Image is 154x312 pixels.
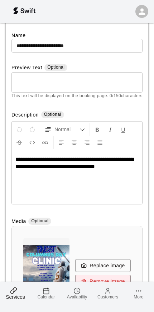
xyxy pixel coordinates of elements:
button: Formatting Options [42,123,88,136]
a: Availability [62,282,92,305]
button: Format Italics [104,123,116,136]
span: Optional [44,112,61,117]
label: Media [11,218,26,226]
button: Right Align [81,136,93,149]
button: Left Align [55,136,67,149]
label: Preview Text [11,64,42,72]
span: Services [6,294,25,300]
a: Calendar [31,282,62,305]
span: Availability [67,294,87,299]
button: Insert Link [39,136,51,149]
a: More [123,282,154,305]
button: Format Strikethrough [13,136,25,149]
span: 0 / 150 characters [110,93,143,100]
span: More [134,294,143,299]
img: Service image [23,238,69,309]
button: Remove image [75,275,131,288]
span: Normal [54,126,80,133]
span: Optional [31,218,48,223]
a: Customers [92,282,123,305]
label: Name [11,32,143,39]
button: Replace image [75,259,131,272]
span: Optional [47,65,64,70]
button: Format Underline [117,123,129,136]
span: Customers [97,294,118,299]
span: Calendar [38,294,55,299]
button: Center Align [68,136,80,149]
span: This text will be displayed on the booking page. [11,93,109,100]
button: Format Bold [91,123,104,136]
button: Insert Code [26,136,38,149]
button: Justify Align [94,136,106,149]
button: Redo [26,123,38,136]
button: Undo [13,123,25,136]
label: Description [11,111,39,119]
